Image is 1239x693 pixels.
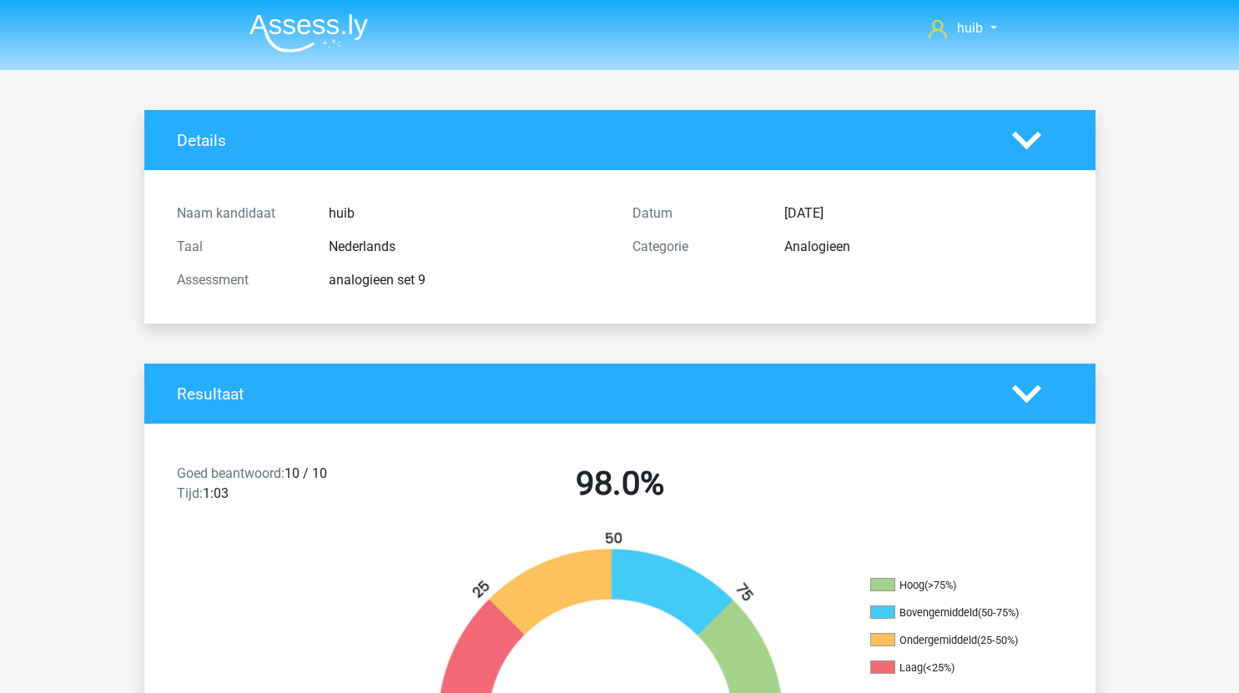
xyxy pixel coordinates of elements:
[405,464,835,504] h2: 98.0%
[977,634,1018,646] div: (25-50%)
[177,485,203,501] span: Tijd:
[164,237,316,257] div: Taal
[620,203,772,223] div: Datum
[924,579,956,591] div: (>75%)
[177,131,987,150] h4: Details
[249,13,368,53] img: Assessly
[177,465,285,481] span: Goed beantwoord:
[164,464,392,510] div: 10 / 10 1:03
[870,633,1037,648] li: Ondergemiddeld
[772,237,1075,257] div: Analogieen
[620,237,772,257] div: Categorie
[978,606,1019,619] div: (50-75%)
[177,384,987,404] h4: Resultaat
[870,578,1037,593] li: Hoog
[772,203,1075,223] div: [DATE]
[316,203,620,223] div: huib
[164,203,316,223] div: Naam kandidaat
[870,660,1037,675] li: Laag
[316,237,620,257] div: Nederlands
[316,270,620,290] div: analogieen set 9
[922,18,1003,38] a: huib
[164,270,316,290] div: Assessment
[923,661,954,674] div: (<25%)
[957,20,983,36] span: huib
[870,605,1037,620] li: Bovengemiddeld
